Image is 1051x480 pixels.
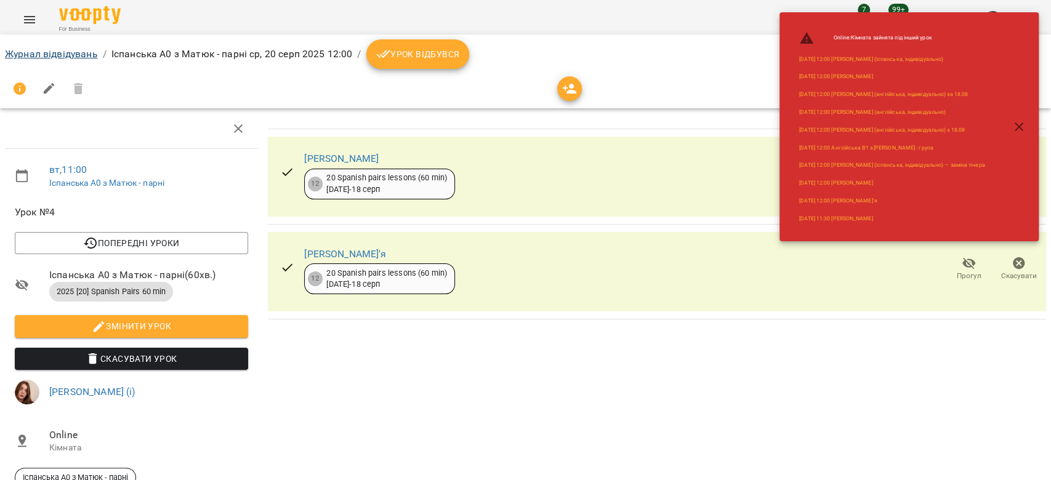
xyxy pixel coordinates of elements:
[15,348,248,370] button: Скасувати Урок
[957,271,981,281] span: Прогул
[799,108,946,116] a: [DATE] 12:00 [PERSON_NAME] (англійська, індивідуально)
[308,271,323,286] div: 12
[5,48,98,60] a: Журнал відвідувань
[15,380,39,404] img: 6cd80b088ed49068c990d7a30548842a.jpg
[376,47,460,62] span: Урок відбувся
[799,73,872,81] a: [DATE] 12:00 [PERSON_NAME]
[15,232,248,254] button: Попередні уроки
[15,315,248,337] button: Змінити урок
[49,386,135,398] a: [PERSON_NAME] (і)
[25,351,238,366] span: Скасувати Урок
[799,197,877,205] a: [DATE] 12:00 [PERSON_NAME]'я
[49,428,248,442] span: Online
[858,4,870,16] span: 7
[799,215,872,223] a: [DATE] 11:30 [PERSON_NAME]
[308,177,323,191] div: 12
[357,47,361,62] li: /
[799,144,933,152] a: [DATE] 12:00 Англійська В1 з [PERSON_NAME] - група
[326,268,447,290] div: 20 Spanish pairs lessons (60 min) [DATE] - 18 серп
[799,126,965,134] a: [DATE] 12:00 [PERSON_NAME] (англійська, індивідуально) з 18.08
[49,442,248,454] p: Кімната
[789,26,994,50] li: Online : Кімната зайнята під інший урок
[59,6,121,24] img: Voopty Logo
[366,39,470,69] button: Урок відбувся
[304,248,386,260] a: [PERSON_NAME]'я
[888,4,909,16] span: 99+
[103,47,107,62] li: /
[49,178,164,188] a: Іспанська А0 з Матюк - парні
[15,5,44,34] button: Menu
[994,252,1044,286] button: Скасувати
[944,252,994,286] button: Прогул
[59,25,121,33] span: For Business
[326,172,447,195] div: 20 Spanish pairs lessons (60 min) [DATE] - 18 серп
[799,179,872,187] a: [DATE] 12:00 [PERSON_NAME]
[49,164,87,175] a: вт , 11:00
[1001,271,1037,281] span: Скасувати
[111,47,353,62] p: Іспанська А0 з Матюк - парні ср, 20 серп 2025 12:00
[5,39,1046,69] nav: breadcrumb
[49,268,248,282] span: Іспанська А0 з Матюк - парні ( 60 хв. )
[799,90,968,98] a: [DATE] 12:00 [PERSON_NAME] (англійська, індивідуально) за 18.08
[799,161,985,169] a: [DATE] 12:00 [PERSON_NAME] (іспанська, індивідуально) — заміна тічера
[25,236,238,250] span: Попередні уроки
[15,205,248,220] span: Урок №4
[799,55,943,63] a: [DATE] 12:00 [PERSON_NAME] (іспанська, індивідуально)
[49,286,173,297] span: 2025 [20] Spanish Pairs 60 min
[304,153,379,164] a: [PERSON_NAME]
[25,319,238,334] span: Змінити урок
